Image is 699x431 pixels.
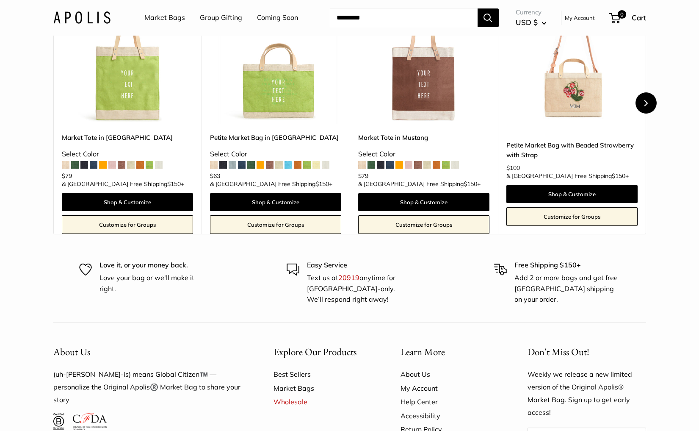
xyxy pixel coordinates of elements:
button: USD $ [516,16,547,29]
p: Weekly we release a new limited version of the Original Apolis® Market Bag. Sign up to get early ... [528,368,646,419]
div: Select Color [210,148,341,161]
a: Customize for Groups [358,215,489,234]
a: Shop & Customize [210,193,341,211]
a: Market Tote in [GEOGRAPHIC_DATA] [62,133,193,142]
span: & [GEOGRAPHIC_DATA] Free Shipping + [506,173,629,179]
span: $63 [210,172,220,180]
a: About Us [401,367,498,381]
img: Apolis [53,11,111,24]
p: Love your bag or we'll make it right. [99,273,205,294]
span: & [GEOGRAPHIC_DATA] Free Shipping + [358,181,481,187]
span: $100 [506,164,520,172]
p: Love it, or your money back. [99,260,205,271]
a: Accessibility [401,409,498,423]
a: Customize for Groups [62,215,193,234]
span: $150 [167,180,181,188]
div: Select Color [62,148,193,161]
span: & [GEOGRAPHIC_DATA] Free Shipping + [62,181,184,187]
a: Group Gifting [200,11,242,24]
a: Shop & Customize [358,193,489,211]
a: Petite Market Bag with Beaded Strawberry with Strap [506,140,638,160]
a: Help Center [401,395,498,409]
span: $150 [464,180,477,188]
p: Easy Service [307,260,413,271]
input: Search... [330,8,478,27]
button: Explore Our Products [274,344,371,360]
a: Market Bags [144,11,185,24]
span: Explore Our Products [274,345,356,358]
a: Best Sellers [274,367,371,381]
a: Market Tote in Mustang [358,133,489,142]
a: 0 Cart [610,11,646,25]
a: Wholesale [274,395,371,409]
button: Learn More [401,344,498,360]
span: 0 [617,10,626,19]
span: Cart [632,13,646,22]
p: Don't Miss Out! [528,344,646,360]
span: $150 [612,172,625,180]
iframe: Sign Up via Text for Offers [7,399,91,424]
a: Shop & Customize [62,193,193,211]
span: USD $ [516,18,538,27]
a: Market Bags [274,381,371,395]
a: Customize for Groups [210,215,341,234]
span: About Us [53,345,90,358]
span: & [GEOGRAPHIC_DATA] Free Shipping + [210,181,332,187]
p: Text us at anytime for [GEOGRAPHIC_DATA]-only. We’ll respond right away! [307,273,413,305]
button: Search [478,8,499,27]
span: $150 [315,180,329,188]
p: (uh-[PERSON_NAME]-is) means Global Citizen™️ — personalize the Original Apolis®️ Market Bag to sh... [53,368,244,406]
a: Coming Soon [257,11,298,24]
button: Next [635,92,657,114]
a: My Account [401,381,498,395]
a: Petite Market Bag in [GEOGRAPHIC_DATA] [210,133,341,142]
span: $79 [358,172,368,180]
a: My Account [565,13,595,23]
p: Add 2 or more bags and get free [GEOGRAPHIC_DATA] shipping on your order. [514,273,620,305]
div: Select Color [358,148,489,161]
a: Shop & Customize [506,185,638,203]
p: Free Shipping $150+ [514,260,620,271]
span: Currency [516,6,547,18]
a: Customize for Groups [506,207,638,226]
button: About Us [53,344,244,360]
span: Learn More [401,345,445,358]
a: 20919 [338,273,359,282]
span: $79 [62,172,72,180]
